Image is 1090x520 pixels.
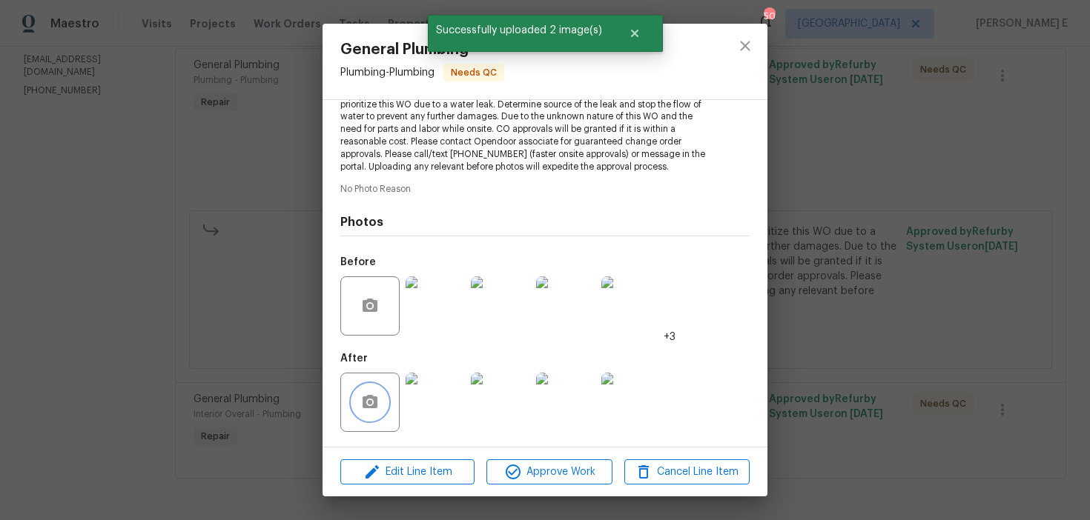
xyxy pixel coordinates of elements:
h5: Before [340,257,376,267]
span: Plumbing - Plumbing [340,67,435,78]
span: Successfully uploaded 2 image(s) [428,15,610,46]
span: +3 [664,330,676,344]
button: Cancel Line Item [624,459,750,485]
span: Approve Work [491,463,607,481]
span: Cancel Line Item [629,463,745,481]
button: Close [610,19,659,48]
h5: After [340,353,368,364]
span: General Plumbing [340,41,504,58]
span: No Photo Reason [340,184,750,194]
span: Needs QC [445,65,503,80]
button: Approve Work [486,459,612,485]
div: 50 [764,9,774,24]
h4: Photos [340,215,750,230]
span: Edit Line Item [345,463,470,481]
span: Second quote: Received feedback that the Water heater has a water leak. Please prioritize this WO... [340,86,709,173]
button: Edit Line Item [340,459,475,485]
button: close [727,28,763,64]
